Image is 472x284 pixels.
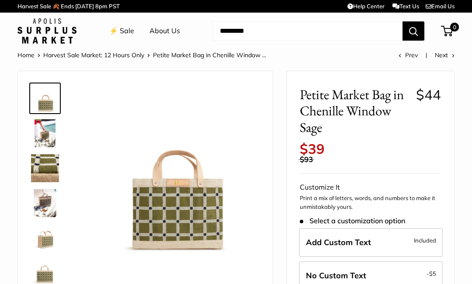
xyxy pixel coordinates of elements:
[17,49,266,61] nav: Breadcrumb
[414,235,436,246] span: Included
[306,270,366,281] span: No Custom Text
[29,187,61,219] a: Petite Market Bag in Chenille Window Sage
[300,155,313,164] span: $93
[31,154,59,182] img: Petite Market Bag in Chenille Window Sage
[31,224,59,252] img: Petite Market Bag in Chenille Window Sage
[300,87,410,135] span: Petite Market Bag in Chenille Window Sage
[300,140,325,157] span: $39
[43,51,144,59] a: Harvest Sale Market: 12 Hours Only
[427,268,436,279] span: -
[306,237,371,247] span: Add Custom Text
[17,18,76,44] img: Apolis: Surplus Market
[300,194,441,211] p: Print a mix of letters, words, and numbers to make it unmistakably yours.
[29,83,61,114] a: Petite Market Bag in Chenille Window Sage
[392,3,419,10] a: Text Us
[29,152,61,184] a: Petite Market Bag in Chenille Window Sage
[347,3,385,10] a: Help Center
[300,181,441,194] div: Customize It
[299,228,443,257] label: Add Custom Text
[31,119,59,147] img: Petite Market Bag in Chenille Window Sage
[429,270,436,277] span: $5
[426,3,455,10] a: Email Us
[442,26,453,36] a: 0
[450,23,459,31] span: 0
[88,84,260,256] img: Petite Market Bag in Chenille Window Sage
[403,21,424,41] button: Search
[300,217,405,225] span: Select a customization option
[416,86,441,103] span: $44
[109,24,134,38] a: ⚡️ Sale
[149,24,180,38] a: About Us
[153,51,266,59] span: Petite Market Bag in Chenille Window ...
[29,118,61,149] a: Petite Market Bag in Chenille Window Sage
[399,51,418,59] a: Prev
[29,222,61,254] a: Petite Market Bag in Chenille Window Sage
[31,189,59,217] img: Petite Market Bag in Chenille Window Sage
[435,51,455,59] a: Next
[31,84,59,112] img: Petite Market Bag in Chenille Window Sage
[17,51,35,59] a: Home
[213,21,403,41] input: Search...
